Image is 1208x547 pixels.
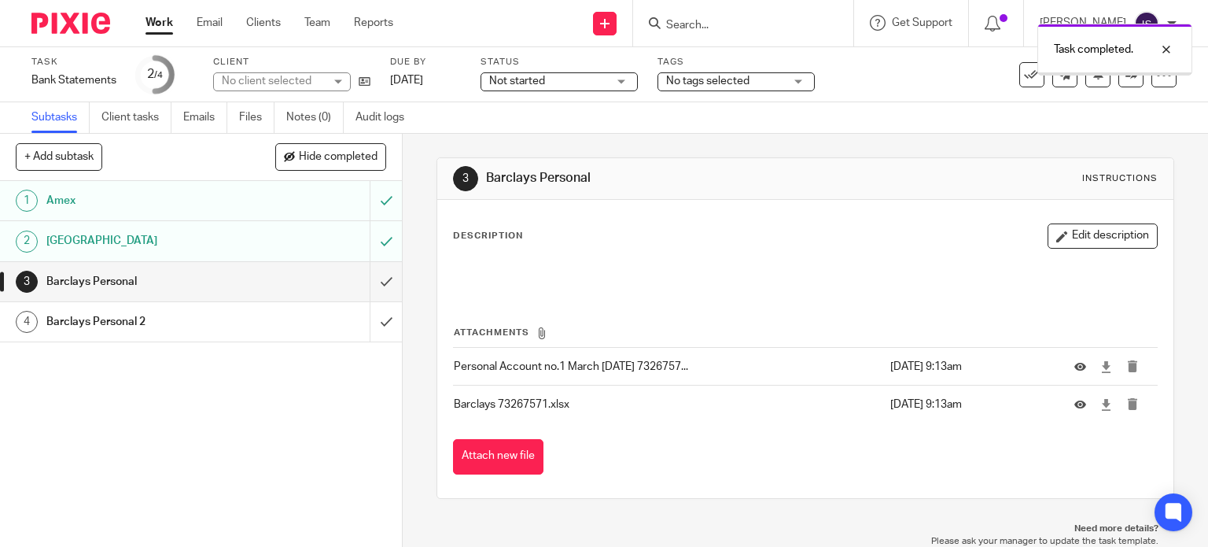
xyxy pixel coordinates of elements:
[46,310,252,334] h1: Barclays Personal 2
[666,76,749,87] span: No tags selected
[239,102,274,133] a: Files
[453,166,478,191] div: 3
[454,328,529,337] span: Attachments
[1100,397,1112,412] a: Download
[46,270,252,294] h1: Barclays Personal
[222,73,324,89] div: No client selected
[154,71,163,79] small: /4
[390,75,423,86] span: [DATE]
[197,15,223,31] a: Email
[454,397,882,412] p: Barclays 73267571.xlsx
[454,359,882,375] p: Personal Account no.1 March [DATE] 7326757...
[354,15,393,31] a: Reports
[147,65,163,83] div: 2
[286,102,344,133] a: Notes (0)
[31,72,116,88] div: Bank Statements
[304,15,330,31] a: Team
[489,76,545,87] span: Not started
[1054,42,1133,57] p: Task completed.
[275,143,386,170] button: Hide completed
[16,190,38,212] div: 1
[31,56,116,68] label: Task
[16,231,38,253] div: 2
[246,15,281,31] a: Clients
[101,102,171,133] a: Client tasks
[46,189,252,213] h1: Amex
[1100,359,1112,375] a: Download
[890,359,1051,375] p: [DATE] 9:13am
[486,170,838,187] h1: Barclays Personal
[355,102,416,133] a: Audit logs
[390,56,461,68] label: Due by
[31,13,110,34] img: Pixie
[1048,224,1158,249] button: Edit description
[31,102,90,133] a: Subtasks
[890,397,1051,412] p: [DATE] 9:13am
[1134,11,1159,36] img: svg%3E
[16,143,102,170] button: + Add subtask
[481,56,638,68] label: Status
[453,230,523,242] p: Description
[213,56,370,68] label: Client
[16,311,38,333] div: 4
[1082,172,1158,185] div: Instructions
[145,15,173,31] a: Work
[16,271,38,293] div: 3
[452,523,1159,535] p: Need more details?
[299,151,377,164] span: Hide completed
[453,439,543,475] button: Attach new file
[46,229,252,253] h1: [GEOGRAPHIC_DATA]
[183,102,227,133] a: Emails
